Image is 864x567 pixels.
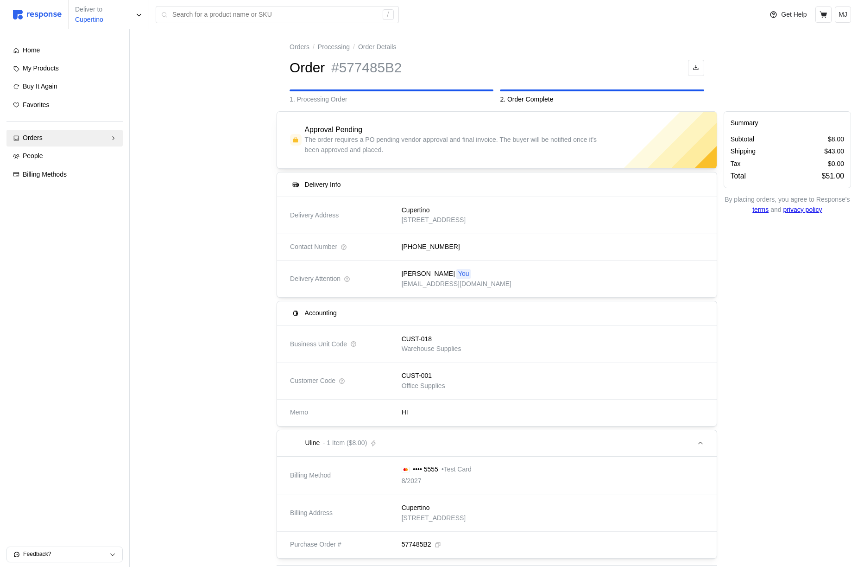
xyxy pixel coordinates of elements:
p: Cupertino [402,503,430,513]
a: My Products [6,60,123,77]
p: [STREET_ADDRESS] [402,513,466,523]
h4: Approval Pending [305,125,362,135]
p: You [458,269,469,279]
span: Delivery Address [290,210,339,221]
p: Shipping [731,147,756,157]
a: Favorites [6,97,123,114]
p: Warehouse Supplies [402,344,461,354]
button: Get Help [764,6,812,24]
p: Get Help [781,10,807,20]
p: Feedback? [23,550,109,559]
a: Orders [6,130,123,147]
p: Tax [731,159,741,169]
p: [EMAIL_ADDRESS][DOMAIN_NAME] [402,279,511,289]
p: Cupertino [75,15,103,25]
p: Uline [305,438,320,448]
div: Orders [23,133,107,143]
p: / [353,42,355,52]
p: [PHONE_NUMBER] [402,242,460,252]
p: Cupertino [402,205,430,216]
p: [PERSON_NAME] [402,269,455,279]
p: Deliver to [75,5,103,15]
p: CUST-018 [402,334,432,344]
p: By placing orders, you agree to Response's and [724,195,851,215]
button: Uline· 1 Item ($8.00) [277,430,717,456]
h5: Summary [731,118,844,128]
button: Feedback? [7,547,122,562]
span: Contact Number [290,242,337,252]
img: svg%3e [402,467,410,472]
p: The order requires a PO pending vendor approval and final invoice. The buyer will be notified onc... [305,135,600,155]
span: People [23,152,43,159]
h5: Accounting [305,308,337,318]
span: Customer Code [290,376,335,386]
p: Total [731,170,746,182]
span: Memo [290,408,308,418]
p: $51.00 [822,170,844,182]
p: HI [402,408,408,418]
button: MJ [835,6,851,23]
h1: #577485B2 [331,59,402,77]
h1: Order [290,59,325,77]
p: 577485B2 [402,540,431,550]
p: $8.00 [828,134,844,145]
input: Search for a product name or SKU [172,6,378,23]
a: Buy It Again [6,78,123,95]
p: • Test Card [441,465,472,475]
div: Uline· 1 Item ($8.00) [277,457,717,558]
a: Orders [290,42,309,52]
p: [STREET_ADDRESS] [402,215,466,225]
span: My Products [23,64,59,72]
span: Delivery Attention [290,274,341,284]
p: Subtotal [731,134,754,145]
p: 2. Order Complete [500,95,704,105]
img: svg%3e [13,10,62,19]
p: Order Details [358,42,396,52]
p: 8/2027 [402,476,422,486]
span: Buy It Again [23,83,57,90]
div: / [383,9,394,20]
span: Billing Method [290,471,331,481]
a: Billing Methods [6,166,123,183]
a: terms [752,206,769,213]
p: MJ [839,10,847,20]
span: Home [23,46,40,54]
span: Purchase Order # [290,540,341,550]
p: 1. Processing Order [290,95,493,105]
span: Billing Methods [23,171,67,178]
span: Business Unit Code [290,339,347,350]
a: People [6,148,123,165]
a: privacy policy [783,206,822,213]
p: · 1 Item ($8.00) [323,438,367,448]
span: Billing Address [290,508,333,518]
p: $0.00 [828,159,844,169]
p: / [313,42,315,52]
h5: Delivery Info [305,180,341,190]
a: Home [6,42,123,59]
p: $43.00 [824,147,844,157]
a: Processing [318,42,350,52]
p: •••• 5555 [413,465,438,475]
span: Favorites [23,101,50,108]
p: Office Supplies [402,381,445,391]
p: CUST-001 [402,371,432,381]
